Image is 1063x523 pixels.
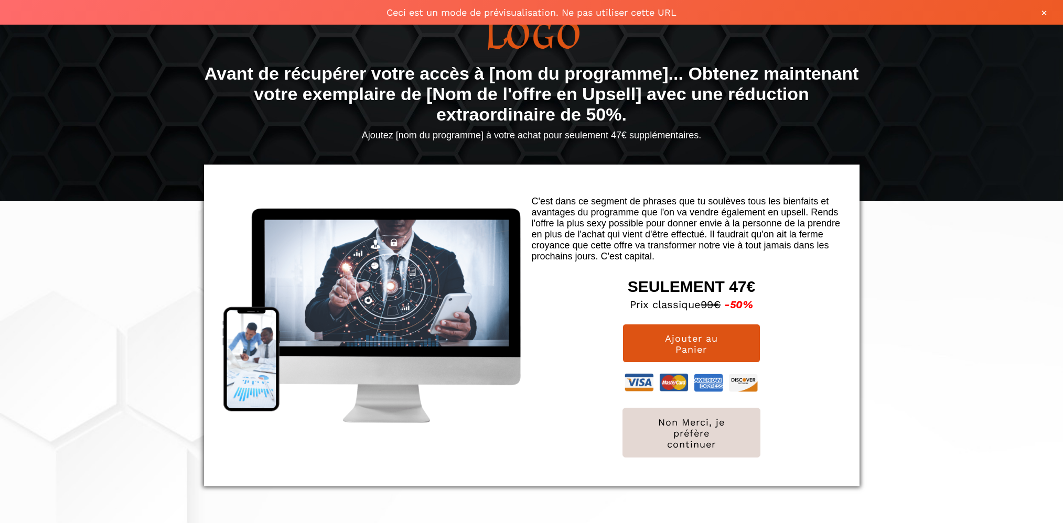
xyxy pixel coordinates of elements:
text: C'est dans ce segment de phrases que tu soulèves tous les bienfaits et avantages du programme que... [532,193,852,265]
b: Avant de récupérer votre accès à [nom du programme]... Obtenez maintenant votre exemplaire de [No... [205,63,864,124]
img: 271_qss.png [221,208,522,423]
b: -50% [724,298,753,311]
img: 263_Logo_-_1.png [484,16,579,50]
button: × [1036,4,1053,21]
span: Prix classique [630,298,753,311]
text: Ajoutez [nom du programme] à votre achat pour seulement 47€ supplémentaires. [204,127,860,144]
button: Ajouter au Panier [622,324,760,363]
strike: 99€ [701,298,721,311]
b: SEULEMENT 47€ [628,278,755,295]
button: Non Merci, je préfère continuer [622,408,760,457]
span: Ceci est un mode de prévisualisation. Ne pas utiliser cette URL [10,7,1053,18]
img: 266_credit-only.png [624,373,758,393]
